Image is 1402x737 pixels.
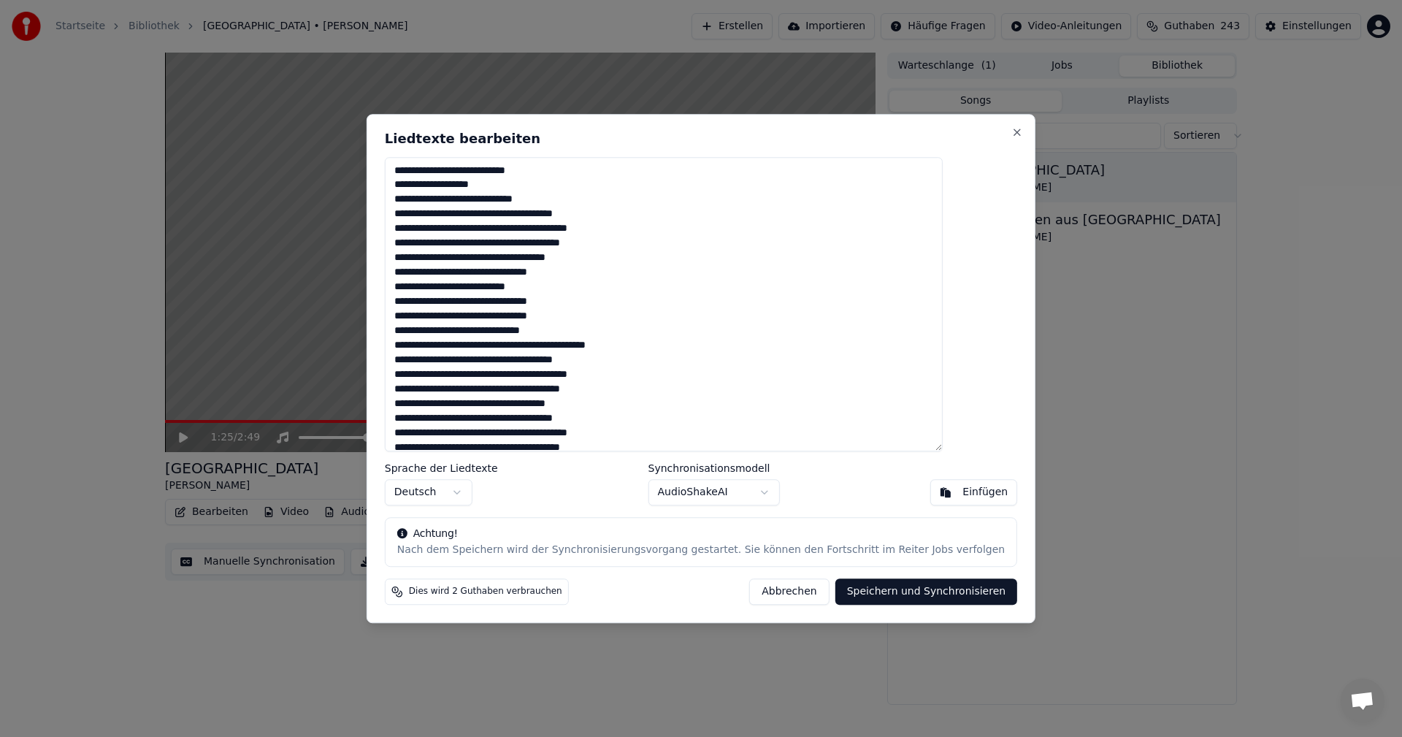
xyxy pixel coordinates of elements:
button: Abbrechen [749,578,829,605]
div: Achtung! [397,527,1005,541]
button: Speichern und Synchronisieren [835,578,1018,605]
span: Dies wird 2 Guthaben verbrauchen [409,586,562,597]
h2: Liedtexte bearbeiten [385,132,1017,145]
div: Einfügen [962,485,1008,500]
label: Sprache der Liedtexte [385,463,498,473]
button: Einfügen [930,479,1017,505]
div: Nach dem Speichern wird der Synchronisierungsvorgang gestartet. Sie können den Fortschritt im Rei... [397,543,1005,557]
label: Synchronisationsmodell [648,463,780,473]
